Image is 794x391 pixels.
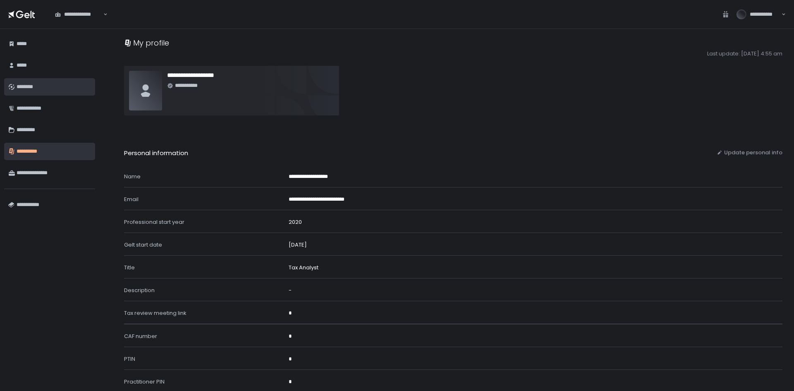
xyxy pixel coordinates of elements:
div: Search for option [50,6,108,23]
div: My profile [124,37,169,48]
span: 2020 [289,218,302,226]
input: Search for option [102,10,103,19]
div: Update personal info [717,149,782,156]
span: PTIN [124,355,135,363]
span: Tax Analyst [289,264,318,271]
span: Last update: [DATE] 4:55 am [707,50,782,58]
span: CAF number [124,332,157,340]
span: Name [124,173,141,180]
span: Email [124,195,139,203]
h2: Personal information [124,149,717,158]
span: Tax review meeting link [124,309,187,317]
span: [DATE] [289,241,307,249]
span: Title [124,264,135,271]
button: Update personal info [717,149,782,157]
span: Description [124,286,155,294]
span: Professional start year [124,218,184,226]
span: Practitioner PIN [124,378,165,386]
span: Gelt start date [124,241,162,249]
span: - [289,287,292,294]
